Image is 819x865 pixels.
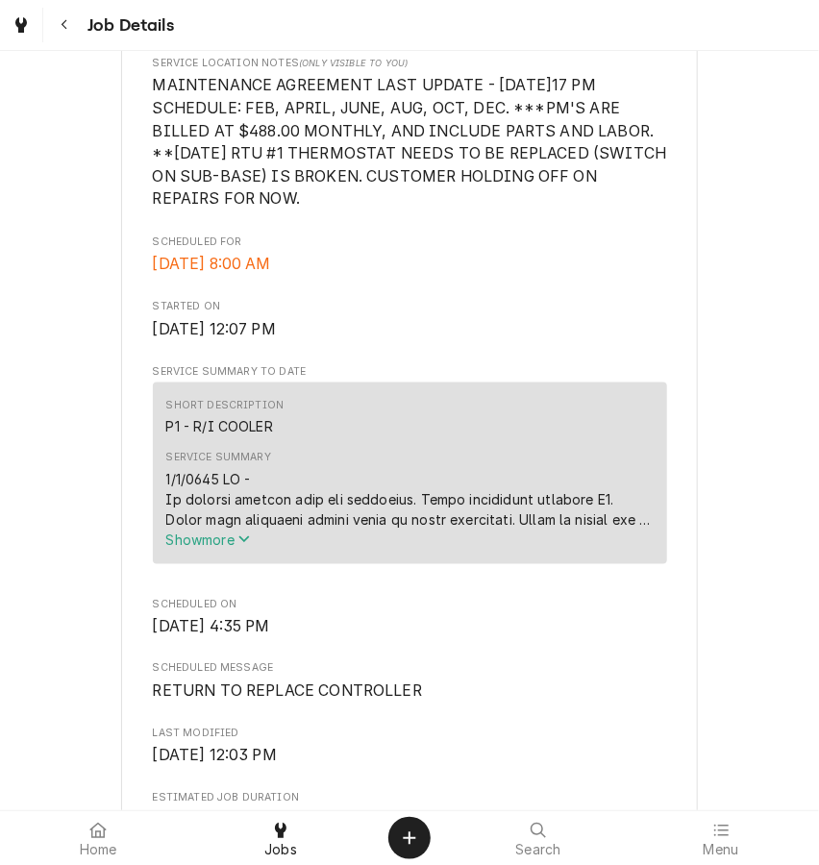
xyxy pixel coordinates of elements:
span: Job Details [82,12,174,38]
span: Scheduled For [153,235,667,250]
div: Estimated Job Duration [153,791,667,832]
a: Search [448,815,629,861]
span: Started On [153,318,667,341]
div: P1 - R/I COOLER [166,416,273,436]
span: RETURN TO REPLACE CONTROLLER [153,682,422,701]
span: Started On [153,299,667,314]
span: Last Modified [153,745,667,768]
span: MAINTENANCE AGREEMENT LAST UPDATE - [DATE]17 PM SCHEDULE: FEB, APRIL, JUNE, AUG, OCT, DEC. ***PM'... [153,76,671,208]
button: Create Object [388,817,431,859]
span: Service Summary To Date [153,364,667,380]
span: Last Modified [153,727,667,742]
button: Showmore [166,530,654,550]
span: [object Object] [153,74,667,210]
div: Scheduled Message [153,661,667,703]
div: 1/1/0645 LO - Ip dolorsi ametcon adip eli seddoeius. Tempo incididunt utlabore E1. Dolor magn ali... [166,469,654,530]
span: Scheduled On [153,615,667,638]
span: Scheduled For [153,253,667,276]
span: [DATE] 4:35 PM [153,617,270,635]
span: Search [516,842,561,857]
span: Home [80,842,117,857]
span: Scheduled Message [153,661,667,677]
span: Scheduled Message [153,680,667,704]
div: Short Description [166,398,285,413]
span: Menu [704,842,739,857]
a: Go to Jobs [4,8,38,42]
div: Scheduled For [153,235,667,276]
span: [DATE] 12:03 PM [153,747,277,765]
span: (Only Visible to You) [299,58,408,68]
span: [DATE] 8:00 AM [153,255,271,273]
span: Jobs [264,842,297,857]
a: Menu [631,815,811,861]
span: Estimated Job Duration [153,791,667,806]
div: Started On [153,299,667,340]
a: Home [8,815,188,861]
span: [DATE] 12:07 PM [153,320,276,338]
div: Scheduled On [153,597,667,638]
span: Service Location Notes [153,56,667,71]
a: Jobs [190,815,371,861]
div: Service Summary To Date [153,364,667,574]
div: Service Summary [153,383,667,573]
div: [object Object] [153,56,667,210]
div: Last Modified [153,727,667,768]
span: Show more [166,531,251,548]
button: Navigate back [47,8,82,42]
div: Service Summary [166,450,271,465]
span: Scheduled On [153,597,667,612]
